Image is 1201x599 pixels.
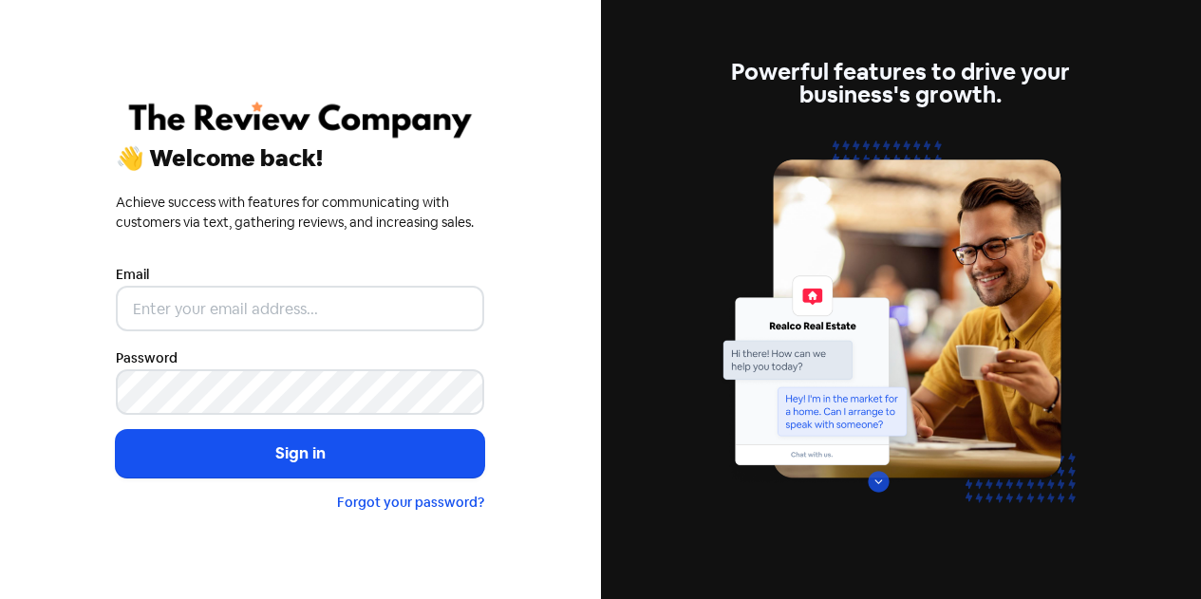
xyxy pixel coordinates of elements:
[116,193,484,233] div: Achieve success with features for communicating with customers via text, gathering reviews, and i...
[116,430,484,477] button: Sign in
[717,129,1085,538] img: web-chat
[116,286,484,331] input: Enter your email address...
[116,348,178,368] label: Password
[116,147,484,170] div: 👋 Welcome back!
[717,61,1085,106] div: Powerful features to drive your business's growth.
[116,265,149,285] label: Email
[337,494,484,511] a: Forgot your password?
